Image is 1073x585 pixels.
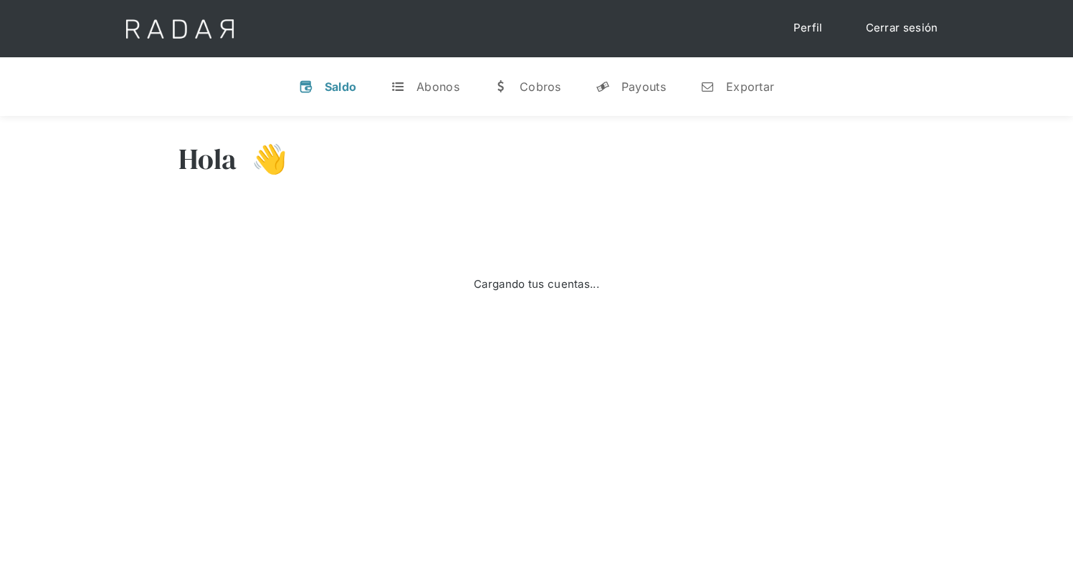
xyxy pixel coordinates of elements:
[474,276,599,293] div: Cargando tus cuentas...
[237,141,287,177] h3: 👋
[299,79,313,94] div: v
[779,14,837,42] a: Perfil
[621,79,666,94] div: Payouts
[700,79,715,94] div: n
[596,79,610,94] div: y
[416,79,459,94] div: Abonos
[726,79,774,94] div: Exportar
[391,79,405,94] div: t
[325,79,357,94] div: Saldo
[852,14,953,42] a: Cerrar sesión
[520,79,561,94] div: Cobros
[178,141,237,177] h3: Hola
[494,79,508,94] div: w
